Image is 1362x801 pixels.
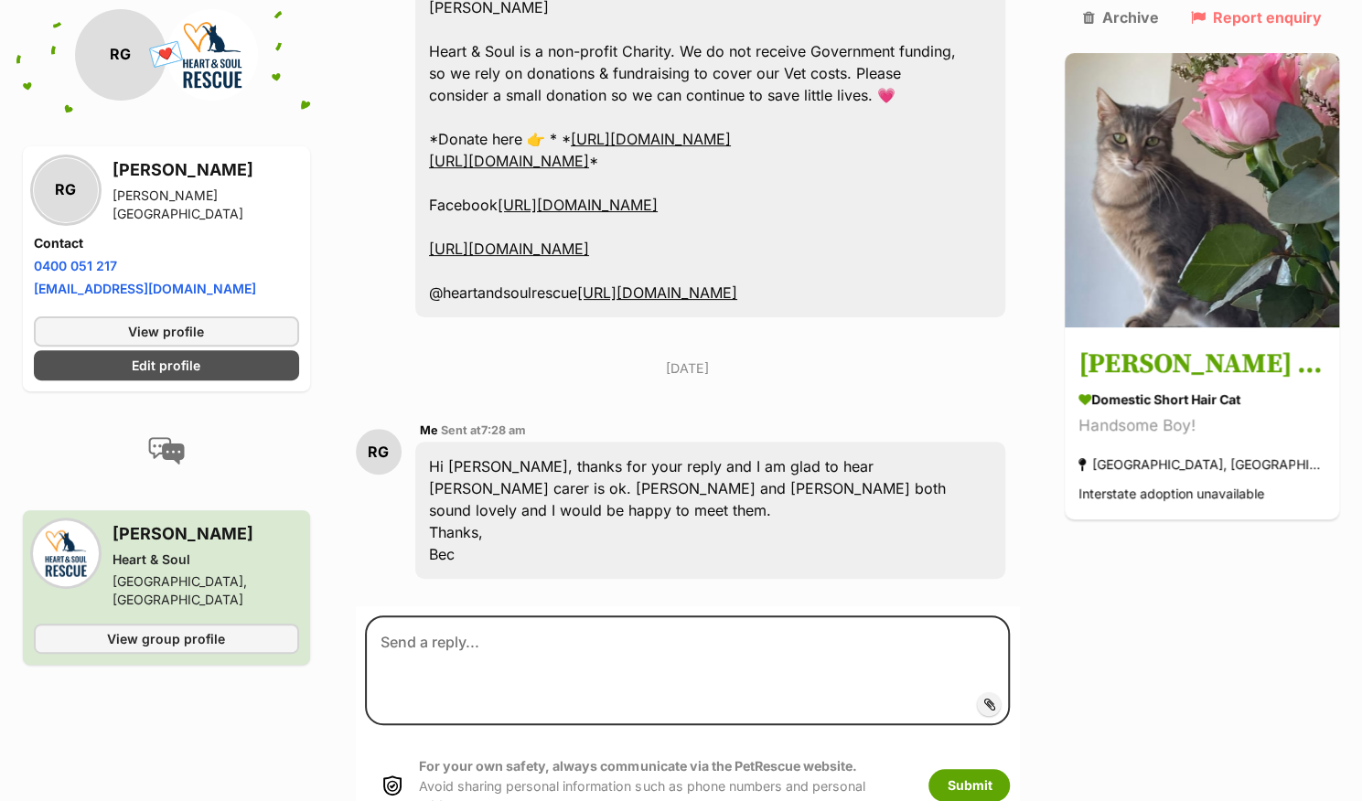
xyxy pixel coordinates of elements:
a: [EMAIL_ADDRESS][DOMAIN_NAME] [34,281,256,296]
a: [URL][DOMAIN_NAME] [498,196,658,214]
a: [URL][DOMAIN_NAME] [577,283,737,302]
a: View group profile [34,624,299,654]
a: [URL][DOMAIN_NAME] [429,152,589,170]
div: [PERSON_NAME][GEOGRAPHIC_DATA] [113,187,299,223]
img: Heart & Soul profile pic [166,9,258,101]
a: [URL][DOMAIN_NAME] [571,130,731,148]
div: Domestic Short Hair Cat [1078,390,1325,410]
a: Archive [1083,9,1159,26]
h4: Contact [34,234,299,252]
h3: [PERSON_NAME] [113,157,299,183]
div: RG [75,9,166,101]
div: Hi [PERSON_NAME], thanks for your reply and I am glad to hear [PERSON_NAME] carer is ok. [PERSON_... [415,442,1006,579]
span: Sent at [441,423,526,437]
strong: For your own safety, always communicate via the PetRescue website. [419,758,856,774]
p: [DATE] [356,358,1020,378]
a: 0400 051 217 [34,258,117,273]
img: Heart & Soul profile pic [34,521,98,585]
div: RG [34,158,98,222]
a: Report enquiry [1191,9,1322,26]
a: [PERSON_NAME] 🐈‍⬛ Domestic Short Hair Cat Handsome Boy! [GEOGRAPHIC_DATA], [GEOGRAPHIC_DATA] Inte... [1065,331,1339,520]
h3: [PERSON_NAME] 🐈‍⬛ [1078,345,1325,386]
div: Handsome Boy! [1078,414,1325,439]
h3: [PERSON_NAME] [113,521,299,547]
a: Edit profile [34,350,299,380]
div: [GEOGRAPHIC_DATA], [GEOGRAPHIC_DATA] [113,572,299,609]
div: RG [356,429,402,475]
div: [GEOGRAPHIC_DATA], [GEOGRAPHIC_DATA] [1078,453,1325,477]
img: conversation-icon-4a6f8262b818ee0b60e3300018af0b2d0b884aa5de6e9bcb8d3d4eeb1a70a7c4.svg [148,437,185,465]
span: View group profile [107,629,225,648]
span: View profile [128,322,204,341]
span: Me [420,423,438,437]
span: 7:28 am [481,423,526,437]
span: Interstate adoption unavailable [1078,486,1264,502]
span: Edit profile [132,356,200,375]
span: 💌 [145,36,187,75]
div: Heart & Soul [113,550,299,569]
img: Humphrey 🐈‍⬛ [1065,53,1339,327]
a: View profile [34,316,299,347]
a: [URL][DOMAIN_NAME] [429,240,589,258]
